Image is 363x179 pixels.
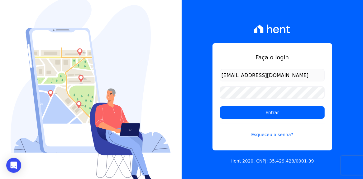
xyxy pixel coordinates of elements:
[220,53,325,62] h1: Faça o login
[220,69,325,81] input: Email
[6,158,21,173] div: Open Intercom Messenger
[220,124,325,138] a: Esqueceu a senha?
[220,106,325,119] input: Entrar
[231,158,314,164] p: Hent 2020. CNPJ: 35.429.428/0001-39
